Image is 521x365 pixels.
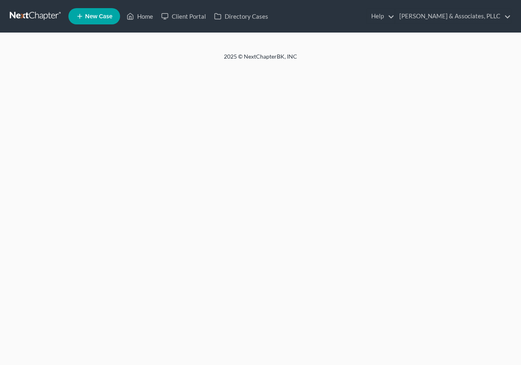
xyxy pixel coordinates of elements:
[210,9,272,24] a: Directory Cases
[157,9,210,24] a: Client Portal
[68,8,120,24] new-legal-case-button: New Case
[123,9,157,24] a: Home
[395,9,511,24] a: [PERSON_NAME] & Associates, PLLC
[367,9,394,24] a: Help
[28,52,493,67] div: 2025 © NextChapterBK, INC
